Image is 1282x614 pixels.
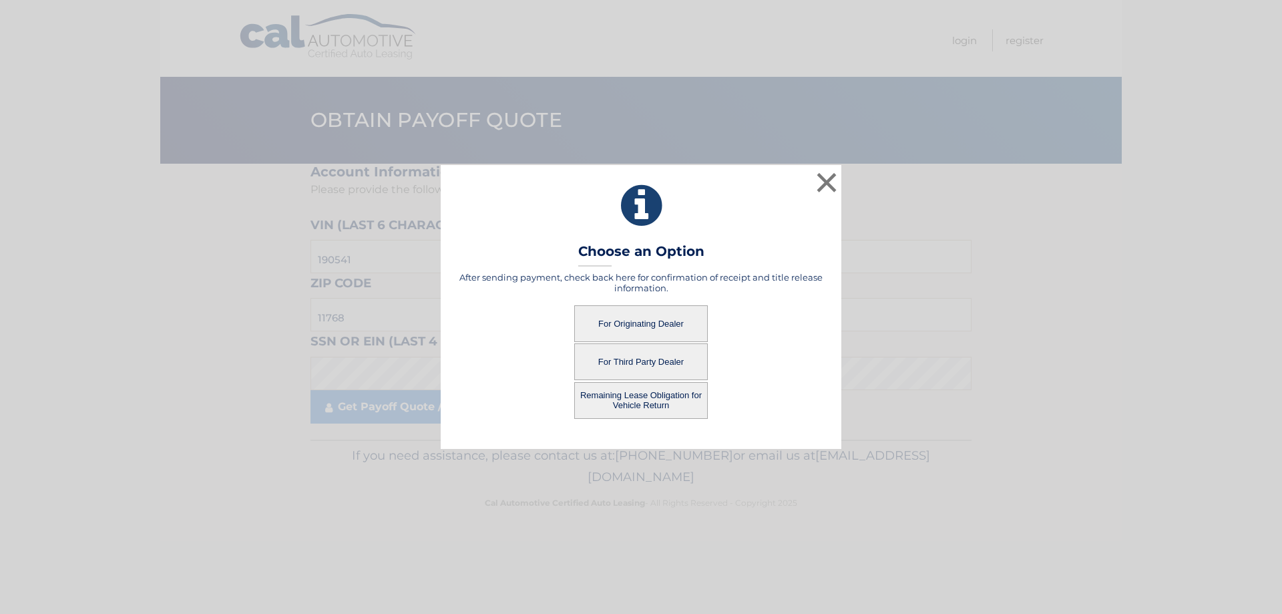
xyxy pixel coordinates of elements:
button: For Originating Dealer [574,305,708,342]
button: × [813,169,840,196]
button: Remaining Lease Obligation for Vehicle Return [574,382,708,419]
h3: Choose an Option [578,243,704,267]
button: For Third Party Dealer [574,343,708,380]
h5: After sending payment, check back here for confirmation of receipt and title release information. [457,272,825,293]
